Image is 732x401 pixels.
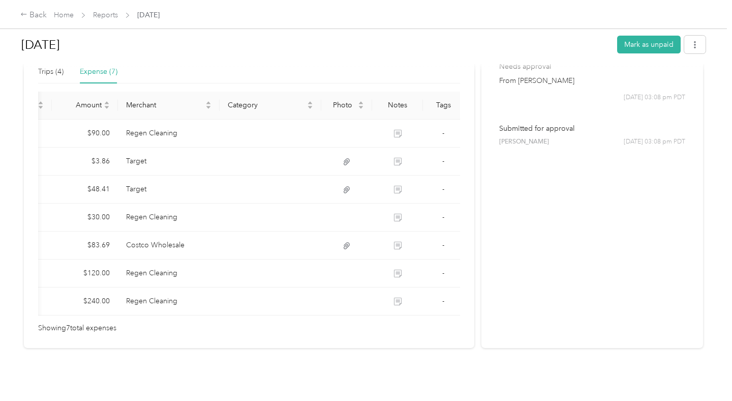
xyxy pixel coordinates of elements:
span: - [442,129,444,137]
iframe: Everlance-gr Chat Button Frame [675,344,732,401]
td: Target [118,176,220,204]
th: Tags [423,92,464,120]
span: caret-up [205,100,211,106]
td: $83.69 [52,232,118,260]
div: Back [20,9,47,21]
span: caret-up [358,100,364,106]
td: - [423,176,464,204]
span: [DATE] 03:08 pm PDT [624,93,685,102]
p: Submitted for approval [499,123,685,134]
th: Amount [52,92,118,120]
span: [DATE] [137,10,160,20]
td: Regen Cleaning [118,204,220,232]
td: $120.00 [52,260,118,288]
td: $240.00 [52,288,118,316]
td: - [423,120,464,148]
span: - [442,185,444,193]
h1: Aug 2025 [21,33,610,57]
button: Mark as unpaid [617,36,681,53]
span: Amount [60,101,102,109]
span: caret-down [104,104,110,110]
a: Reports [93,11,118,19]
td: $90.00 [52,120,118,148]
td: Costco Wholesale [118,232,220,260]
td: $30.00 [52,204,118,232]
span: caret-down [358,104,364,110]
span: caret-down [307,104,313,110]
span: Category [228,101,305,109]
th: Merchant [118,92,220,120]
div: Tags [431,101,455,109]
th: Category [220,92,321,120]
span: [PERSON_NAME] [499,137,549,147]
span: Showing 7 total expenses [38,323,116,334]
span: Photo [329,101,356,109]
p: From [PERSON_NAME] [499,75,685,86]
th: Notes [372,92,423,120]
td: $3.86 [52,148,118,176]
span: - [442,241,444,249]
span: caret-down [205,104,211,110]
th: Photo [321,92,372,120]
span: [DATE] 03:08 pm PDT [624,137,685,147]
td: - [423,148,464,176]
td: Regen Cleaning [118,288,220,316]
span: Merchant [126,101,203,109]
td: - [423,204,464,232]
a: Home [54,11,74,19]
span: - [442,297,444,305]
span: - [442,213,444,221]
span: caret-up [38,100,44,106]
td: Regen Cleaning [118,120,220,148]
td: $48.41 [52,176,118,204]
td: Target [118,148,220,176]
td: - [423,288,464,316]
td: - [423,232,464,260]
td: Regen Cleaning [118,260,220,288]
span: - [442,157,444,165]
span: - [442,269,444,277]
span: caret-up [104,100,110,106]
span: caret-down [38,104,44,110]
td: - [423,260,464,288]
span: caret-up [307,100,313,106]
